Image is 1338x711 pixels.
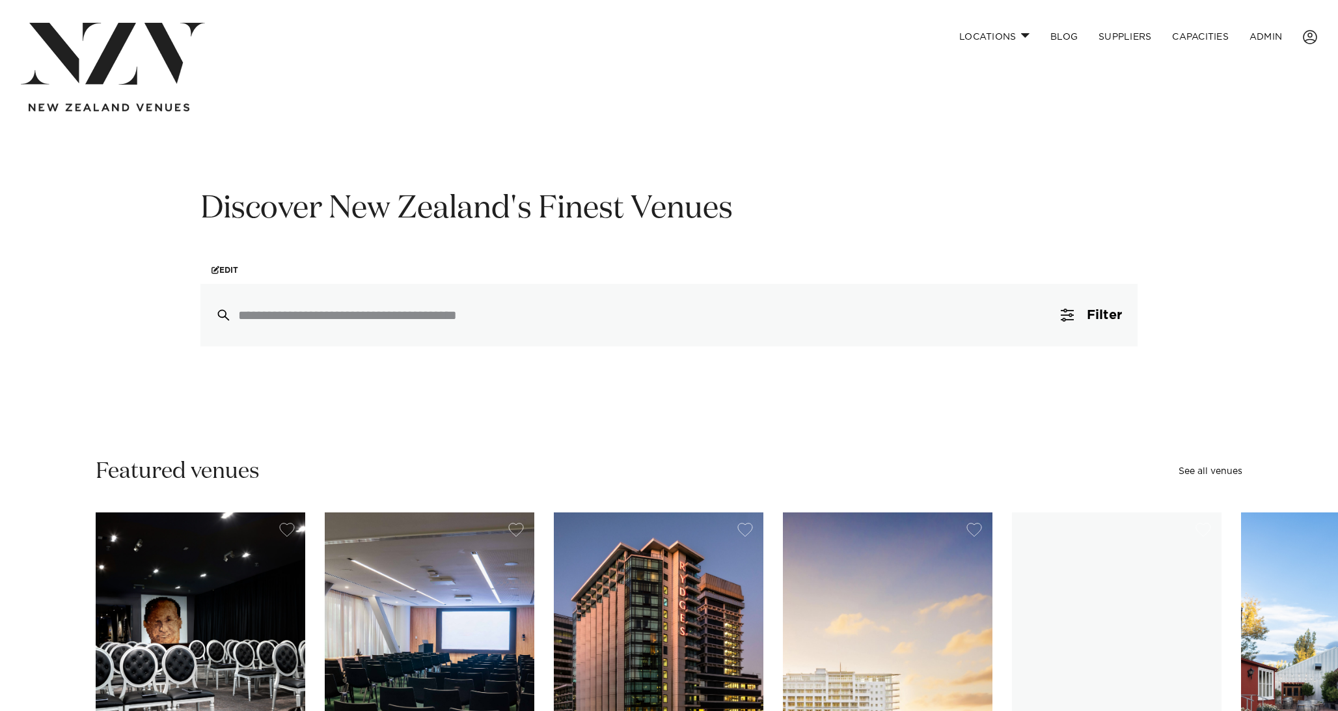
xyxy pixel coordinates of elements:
h2: Featured venues [96,457,260,486]
a: Capacities [1162,23,1239,51]
a: See all venues [1179,467,1242,476]
a: SUPPLIERS [1088,23,1162,51]
a: ADMIN [1239,23,1292,51]
button: Filter [1045,284,1138,346]
h1: Discover New Zealand's Finest Venues [200,189,1138,230]
span: Filter [1087,309,1122,322]
a: BLOG [1040,23,1088,51]
a: Edit [200,256,249,284]
img: nzv-logo.png [21,23,205,85]
a: Locations [949,23,1040,51]
img: new-zealand-venues-text.png [29,104,189,112]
